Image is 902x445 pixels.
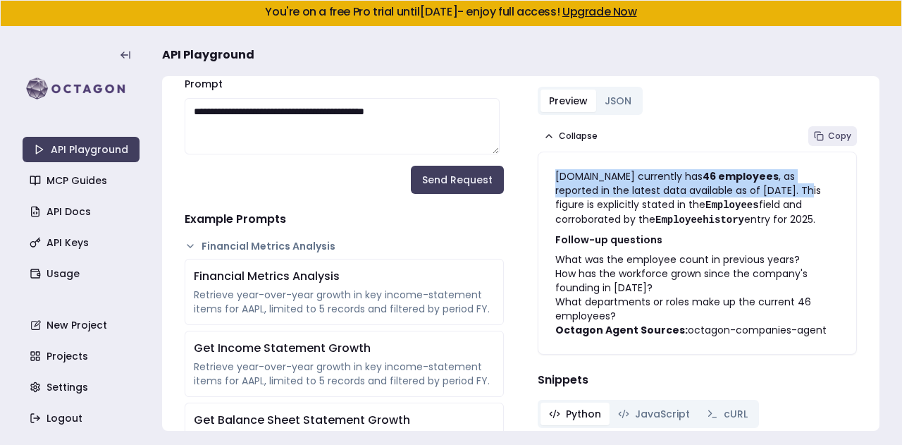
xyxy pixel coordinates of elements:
span: API Playground [162,47,254,63]
button: Send Request [411,166,504,194]
a: Settings [24,374,141,400]
span: Python [566,407,601,421]
a: Projects [24,343,141,369]
h5: You're on a free Pro trial until [DATE] - enjoy full access! [12,6,890,18]
strong: 46 employees [703,169,779,183]
a: Upgrade Now [562,4,637,20]
label: Prompt [185,77,223,91]
div: Get Balance Sheet Statement Growth [194,412,495,429]
button: Financial Metrics Analysis [185,239,504,253]
li: What departments or roles make up the current 46 employees? [555,295,839,323]
button: Copy [808,126,857,146]
code: Employees [705,200,759,211]
span: cURL [724,407,748,421]
h4: Example Prompts [185,211,504,228]
li: How has the workforce grown since the company's founding in [DATE]? [555,267,839,295]
a: Logout [24,406,141,431]
span: JavaScript [635,407,690,421]
a: MCP Guides [24,168,141,193]
img: logo-rect-yK7x_WSZ.svg [23,75,140,103]
h3: Follow-up questions [555,233,839,247]
button: Preview [540,90,596,112]
button: Collapse [538,126,603,146]
a: API Playground [23,137,140,162]
li: What was the employee count in previous years? [555,252,839,267]
p: [DOMAIN_NAME] currently has , as reported in the latest data available as of [DATE]. This figure ... [555,169,839,227]
h4: Snippets [538,372,857,389]
a: New Project [24,312,141,338]
p: octagon-companies-agent [555,323,839,337]
a: API Keys [24,230,141,255]
button: JSON [596,90,640,112]
a: Usage [24,261,141,286]
span: Collapse [559,130,598,142]
div: Get Income Statement Growth [194,340,495,357]
span: Copy [828,130,851,142]
a: API Docs [24,199,141,224]
strong: Octagon Agent Sources: [555,323,688,337]
div: Financial Metrics Analysis [194,268,495,285]
div: Retrieve year-over-year growth in key income-statement items for AAPL, limited to 5 records and f... [194,360,495,388]
code: Employeehistory [655,214,744,226]
div: Retrieve year-over-year growth in key income-statement items for AAPL, limited to 5 records and f... [194,288,495,316]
